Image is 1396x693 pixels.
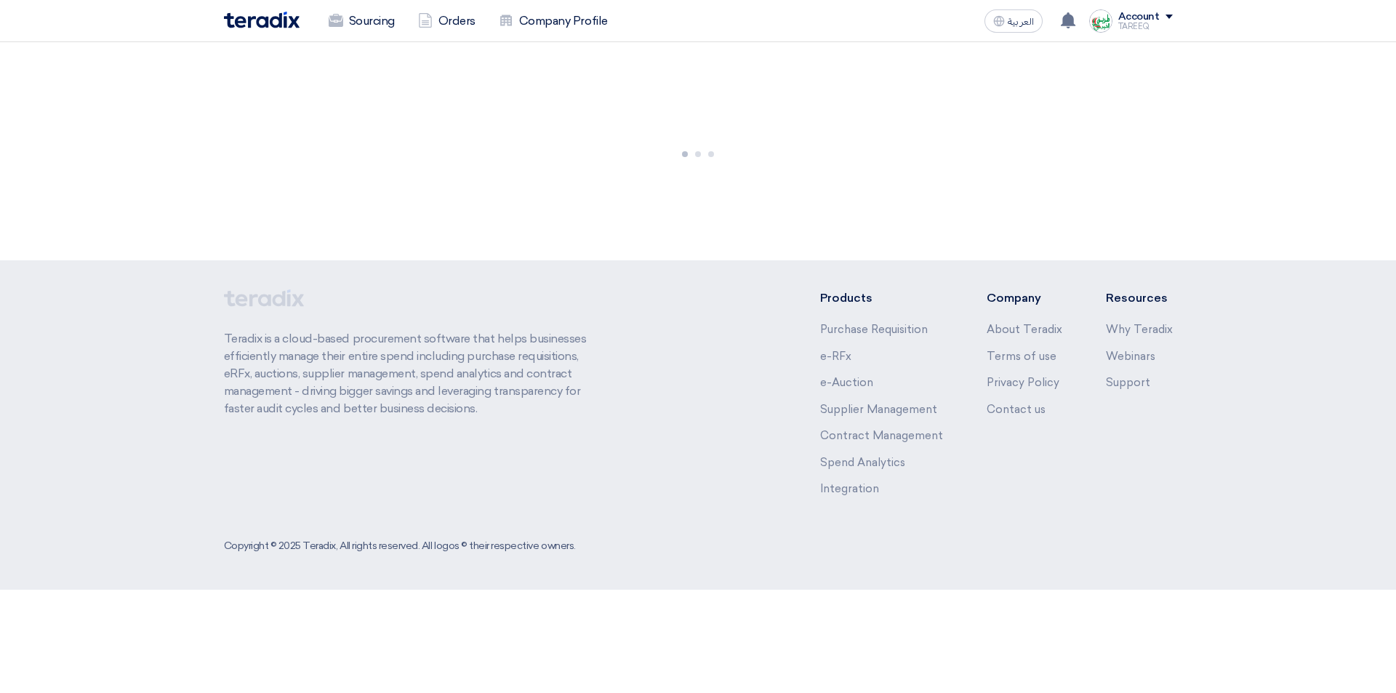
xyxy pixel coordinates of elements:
[1106,323,1173,336] a: Why Teradix
[820,350,851,363] a: e-RFx
[820,456,905,469] a: Spend Analytics
[487,5,619,37] a: Company Profile
[1106,350,1155,363] a: Webinars
[820,323,928,336] a: Purchase Requisition
[224,538,576,553] div: Copyright © 2025 Teradix, All rights reserved. All logos © their respective owners.
[820,403,937,416] a: Supplier Management
[987,350,1056,363] a: Terms of use
[1008,17,1034,27] span: العربية
[224,12,300,28] img: Teradix logo
[987,376,1059,389] a: Privacy Policy
[987,289,1062,307] li: Company
[224,330,603,417] p: Teradix is a cloud-based procurement software that helps businesses efficiently manage their enti...
[1106,289,1173,307] li: Resources
[820,376,873,389] a: e-Auction
[820,289,943,307] li: Products
[820,429,943,442] a: Contract Management
[317,5,406,37] a: Sourcing
[1118,11,1160,23] div: Account
[1089,9,1112,33] img: Screenshot___1727703618088.png
[1118,23,1173,31] div: TAREEQ
[984,9,1043,33] button: العربية
[987,403,1046,416] a: Contact us
[1106,376,1150,389] a: Support
[987,323,1062,336] a: About Teradix
[820,482,879,495] a: Integration
[406,5,487,37] a: Orders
